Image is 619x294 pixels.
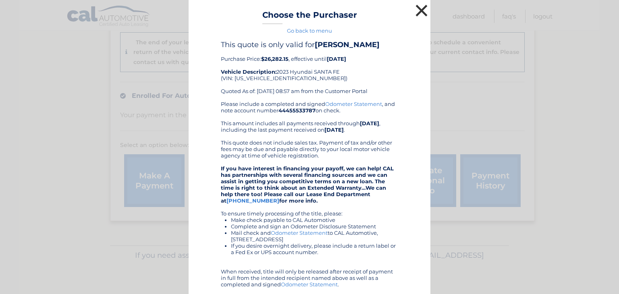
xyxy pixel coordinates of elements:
[261,56,289,62] b: $26,282.15
[413,2,430,19] button: ×
[231,230,398,242] li: Mail check and to CAL Automotive, [STREET_ADDRESS]
[226,197,279,204] a: [PHONE_NUMBER]
[221,40,398,49] h4: This quote is only valid for
[231,223,398,230] li: Complete and sign an Odometer Disclosure Statement
[221,68,276,75] strong: Vehicle Description:
[360,120,379,126] b: [DATE]
[221,40,398,101] div: Purchase Price: , effective until 2023 Hyundai SANTA FE (VIN: [US_VEHICLE_IDENTIFICATION_NUMBER])...
[262,10,357,24] h3: Choose the Purchaser
[325,101,382,107] a: Odometer Statement
[231,217,398,223] li: Make check payable to CAL Automotive
[327,56,346,62] b: [DATE]
[221,165,394,204] strong: If you have interest in financing your payoff, we can help! CAL has partnerships with several fin...
[271,230,328,236] a: Odometer Statement
[278,107,316,114] b: 44455533787
[287,27,332,34] a: Go back to menu
[324,126,344,133] b: [DATE]
[315,40,380,49] b: [PERSON_NAME]
[281,281,338,288] a: Odometer Statement
[231,242,398,255] li: If you desire overnight delivery, please include a return label or a Fed Ex or UPS account number.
